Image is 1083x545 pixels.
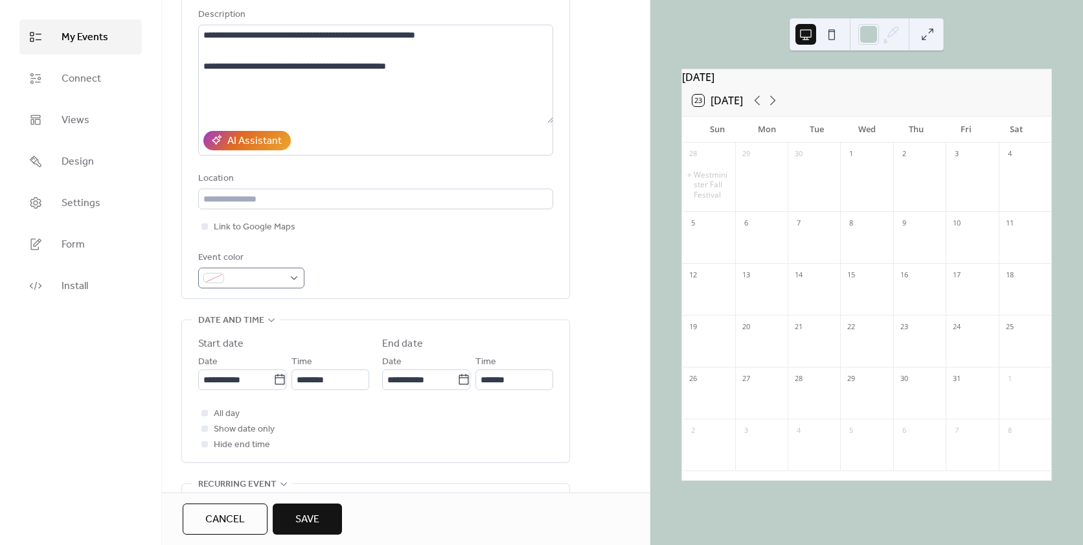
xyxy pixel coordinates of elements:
div: 7 [950,423,964,437]
div: 3 [739,423,753,437]
button: AI Assistant [203,131,291,150]
div: 7 [792,216,806,230]
div: 31 [950,371,964,386]
span: Date and time [198,313,264,329]
div: 3 [950,147,964,161]
span: Install [62,279,88,294]
div: Sat [991,117,1041,143]
button: Save [273,504,342,535]
span: Settings [62,196,100,211]
div: 4 [792,423,806,437]
div: 19 [686,319,700,334]
div: 25 [1003,319,1017,334]
div: Event color [198,250,302,266]
div: 1 [844,147,858,161]
div: 1 [1003,371,1017,386]
div: Westminister Fall Festival [682,170,735,200]
div: 8 [844,216,858,230]
div: 14 [792,268,806,282]
a: Views [19,102,142,137]
span: Recurring event [198,477,277,493]
div: Location [198,171,551,187]
span: Save [295,512,319,528]
div: 2 [897,147,911,161]
span: All day [214,406,240,422]
div: 18 [1003,268,1017,282]
div: 12 [686,268,700,282]
div: 20 [739,319,753,334]
span: Time [291,354,312,370]
div: 21 [792,319,806,334]
span: Form [62,237,85,253]
a: Design [19,144,142,179]
a: Form [19,227,142,262]
div: 26 [686,371,700,386]
div: Description [198,7,551,23]
div: 30 [792,147,806,161]
span: Cancel [205,512,245,528]
div: 15 [844,268,858,282]
div: 11 [1003,216,1017,230]
span: Date [382,354,402,370]
div: Thu [892,117,942,143]
div: 30 [897,371,911,386]
div: 6 [739,216,753,230]
div: 29 [739,147,753,161]
div: Sun [692,117,742,143]
a: Install [19,268,142,303]
div: 27 [739,371,753,386]
div: Fri [941,117,991,143]
div: 9 [897,216,911,230]
a: Settings [19,185,142,220]
span: Show date only [214,422,275,437]
button: 23[DATE] [688,91,747,110]
div: Start date [198,336,244,352]
div: Wed [842,117,892,143]
span: Views [62,113,89,128]
a: My Events [19,19,142,54]
span: Link to Google Maps [214,220,295,235]
div: 24 [950,319,964,334]
button: Cancel [183,504,268,535]
a: Connect [19,61,142,96]
div: 28 [686,147,700,161]
div: 17 [950,268,964,282]
div: 13 [739,268,753,282]
div: AI Assistant [227,133,282,149]
div: End date [382,336,423,352]
span: Connect [62,71,101,87]
div: 22 [844,319,858,334]
span: Time [475,354,496,370]
div: 6 [897,423,911,437]
div: Tue [792,117,842,143]
div: 10 [950,216,964,230]
div: 23 [897,319,911,334]
div: 8 [1003,423,1017,437]
span: Design [62,154,94,170]
span: My Events [62,30,108,45]
div: 28 [792,371,806,386]
div: Westminister Fall Festival [694,170,729,200]
div: 2 [686,423,700,437]
span: Date [198,354,218,370]
div: 29 [844,371,858,386]
div: 5 [844,423,858,437]
div: Mon [742,117,792,143]
div: 4 [1003,147,1017,161]
div: 16 [897,268,911,282]
span: Hide end time [214,437,270,453]
div: 5 [686,216,700,230]
div: [DATE] [682,69,1051,85]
